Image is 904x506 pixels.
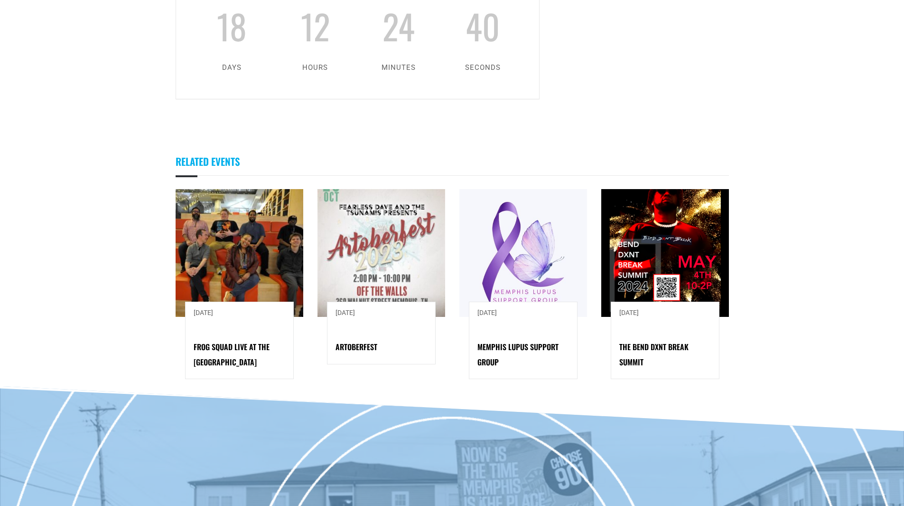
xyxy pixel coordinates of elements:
a: Frog Squad Live at the [GEOGRAPHIC_DATA] [194,341,270,367]
p: days [190,61,274,74]
span: [DATE] [194,309,213,316]
h3: Related Events [176,147,729,176]
span: [DATE] [477,309,497,316]
span: [DATE] [619,309,639,316]
p: seconds [441,61,525,74]
p: minutes [357,61,441,74]
img: A poster for Artoberfest in Memphis, Tennessee. [317,189,445,317]
p: hours [273,61,357,74]
a: Artoberfest [336,341,377,353]
span: [DATE] [336,309,355,316]
a: Memphis Lupus Support Group [477,341,559,367]
img: Memphis Lupus Support Group Logo [459,189,587,317]
a: The Bend Dxnt Break Summit [619,341,689,367]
